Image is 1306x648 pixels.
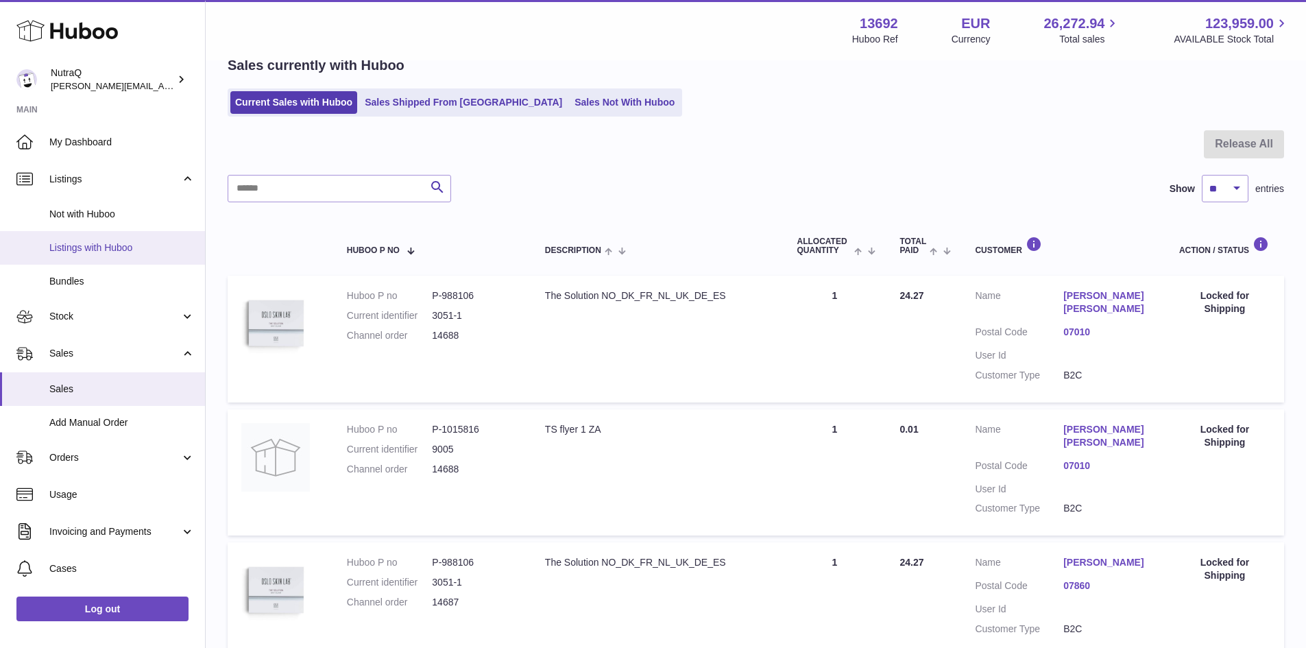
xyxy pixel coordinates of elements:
[432,463,518,476] dd: 14688
[1179,289,1270,315] div: Locked for Shipping
[49,173,180,186] span: Listings
[899,237,926,255] span: Total paid
[952,33,991,46] div: Currency
[432,329,518,342] dd: 14688
[1063,423,1152,449] a: [PERSON_NAME] [PERSON_NAME]
[975,326,1063,342] dt: Postal Code
[1179,423,1270,449] div: Locked for Shipping
[545,556,770,569] div: The Solution NO_DK_FR_NL_UK_DE_ES
[899,424,918,435] span: 0.01
[49,275,195,288] span: Bundles
[347,246,400,255] span: Huboo P no
[975,502,1063,515] dt: Customer Type
[347,556,433,569] dt: Huboo P no
[975,603,1063,616] dt: User Id
[432,556,518,569] dd: P-988106
[1063,502,1152,515] dd: B2C
[860,14,898,33] strong: 13692
[1063,579,1152,592] a: 07860
[975,369,1063,382] dt: Customer Type
[1059,33,1120,46] span: Total sales
[49,136,195,149] span: My Dashboard
[545,289,770,302] div: The Solution NO_DK_FR_NL_UK_DE_ES
[347,329,433,342] dt: Channel order
[49,451,180,464] span: Orders
[432,309,518,322] dd: 3051-1
[49,241,195,254] span: Listings with Huboo
[545,246,601,255] span: Description
[1063,459,1152,472] a: 07010
[347,576,433,589] dt: Current identifier
[432,576,518,589] dd: 3051-1
[975,289,1063,319] dt: Name
[432,289,518,302] dd: P-988106
[1174,14,1290,46] a: 123,959.00 AVAILABLE Stock Total
[852,33,898,46] div: Huboo Ref
[1063,556,1152,569] a: [PERSON_NAME]
[1170,182,1195,195] label: Show
[1179,237,1270,255] div: Action / Status
[49,347,180,360] span: Sales
[51,80,275,91] span: [PERSON_NAME][EMAIL_ADDRESS][DOMAIN_NAME]
[1255,182,1284,195] span: entries
[975,623,1063,636] dt: Customer Type
[432,443,518,456] dd: 9005
[49,208,195,221] span: Not with Huboo
[975,349,1063,362] dt: User Id
[360,91,567,114] a: Sales Shipped From [GEOGRAPHIC_DATA]
[230,91,357,114] a: Current Sales with Huboo
[975,459,1063,476] dt: Postal Code
[16,69,37,90] img: vivek.pathiyath@nutraq.com
[1205,14,1274,33] span: 123,959.00
[1063,623,1152,636] dd: B2C
[975,237,1151,255] div: Customer
[1063,289,1152,315] a: [PERSON_NAME] [PERSON_NAME]
[1043,14,1104,33] span: 26,272.94
[784,409,886,536] td: 1
[1043,14,1120,46] a: 26,272.94 Total sales
[899,290,923,301] span: 24.27
[49,562,195,575] span: Cases
[347,423,433,436] dt: Huboo P no
[975,483,1063,496] dt: User Id
[49,488,195,501] span: Usage
[241,289,310,358] img: 136921728478892.jpg
[347,443,433,456] dt: Current identifier
[975,556,1063,573] dt: Name
[16,597,189,621] a: Log out
[432,423,518,436] dd: P-1015816
[570,91,679,114] a: Sales Not With Huboo
[545,423,770,436] div: TS flyer 1 ZA
[228,56,404,75] h2: Sales currently with Huboo
[975,423,1063,453] dt: Name
[961,14,990,33] strong: EUR
[797,237,851,255] span: ALLOCATED Quantity
[1174,33,1290,46] span: AVAILABLE Stock Total
[1179,556,1270,582] div: Locked for Shipping
[975,579,1063,596] dt: Postal Code
[347,463,433,476] dt: Channel order
[347,289,433,302] dt: Huboo P no
[49,525,180,538] span: Invoicing and Payments
[347,309,433,322] dt: Current identifier
[1063,369,1152,382] dd: B2C
[241,556,310,625] img: 136921728478892.jpg
[49,383,195,396] span: Sales
[899,557,923,568] span: 24.27
[784,276,886,402] td: 1
[347,596,433,609] dt: Channel order
[1063,326,1152,339] a: 07010
[49,310,180,323] span: Stock
[432,596,518,609] dd: 14687
[241,423,310,492] img: no-photo.jpg
[51,67,174,93] div: NutraQ
[49,416,195,429] span: Add Manual Order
